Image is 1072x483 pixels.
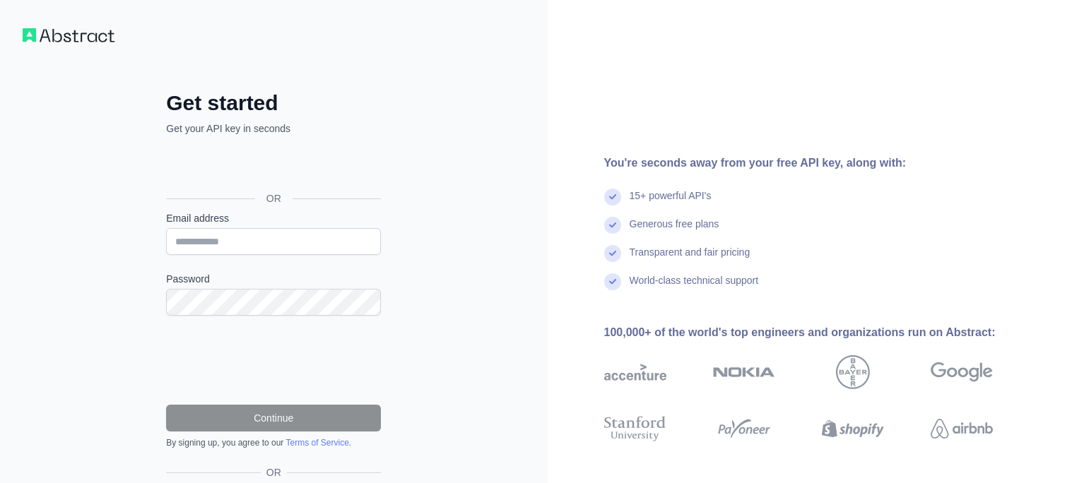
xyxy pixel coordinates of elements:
[285,438,348,448] a: Terms of Service
[166,405,381,431] button: Continue
[604,273,621,290] img: check mark
[255,191,293,205] span: OR
[931,355,993,389] img: google
[604,217,621,234] img: check mark
[604,355,666,389] img: accenture
[630,245,750,273] div: Transparent and fair pricing
[931,413,993,444] img: airbnb
[604,189,621,205] img: check mark
[604,413,666,444] img: stanford university
[261,465,287,479] span: OR
[166,90,381,116] h2: Get started
[166,121,381,136] p: Get your API key in seconds
[166,333,381,388] iframe: reCAPTCHA
[822,413,884,444] img: shopify
[630,189,712,217] div: 15+ powerful API's
[630,217,719,245] div: Generous free plans
[166,211,381,225] label: Email address
[166,437,381,448] div: By signing up, you agree to our .
[836,355,870,389] img: bayer
[159,151,385,182] iframe: Sign in with Google Button
[604,245,621,262] img: check mark
[713,355,775,389] img: nokia
[630,273,759,302] div: World-class technical support
[604,155,1038,172] div: You're seconds away from your free API key, along with:
[604,324,1038,341] div: 100,000+ of the world's top engineers and organizations run on Abstract:
[23,28,114,42] img: Workflow
[713,413,775,444] img: payoneer
[166,272,381,286] label: Password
